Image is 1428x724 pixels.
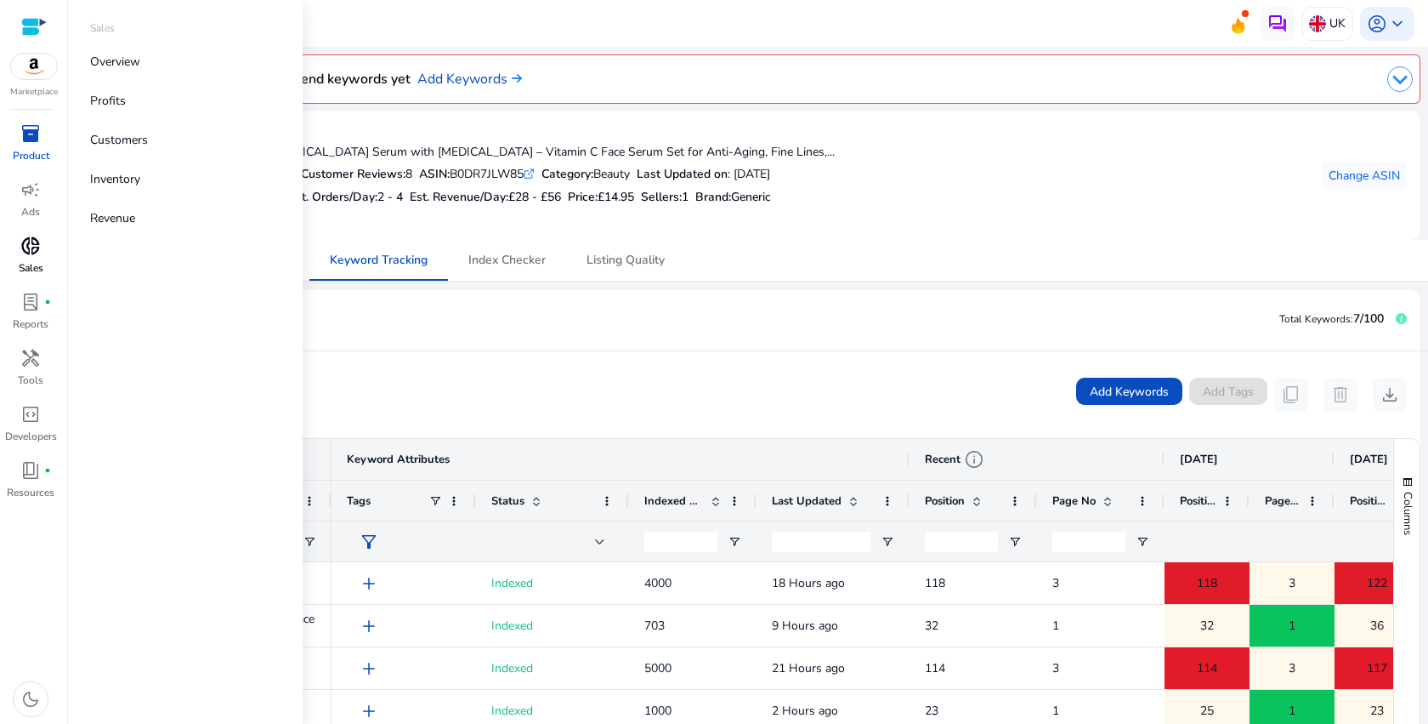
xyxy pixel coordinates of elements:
span: 18 Hours ago [772,575,845,591]
span: fiber_manual_record [44,467,51,474]
span: 2 - 4 [377,189,403,205]
span: add [359,658,379,679]
span: [DATE] [1350,452,1388,467]
p: Resources [7,485,54,500]
span: £28 - £56 [508,189,561,205]
button: Open Filter Menu [881,535,894,549]
p: Marketplace [10,86,58,99]
span: Indexed [491,575,533,591]
span: add [359,701,379,721]
span: Keyword Attributes [347,452,450,467]
button: Open Filter Menu [1008,535,1022,549]
span: campaign [20,180,41,200]
span: 3 [1052,660,1059,676]
div: Beauty [541,165,630,183]
span: Listing Quality [586,254,665,266]
span: 9 Hours ago [772,618,838,634]
div: : [DATE] [637,165,770,183]
span: Indexed [491,703,533,719]
h5: Est. Orders/Day: [289,191,403,205]
span: 703 [644,618,665,634]
p: Inventory [90,170,140,188]
span: [DATE] [1180,452,1218,467]
span: Change ASIN [1329,167,1400,185]
span: Brand [695,189,728,205]
span: Add Keywords [1090,383,1169,401]
h5: Price: [568,191,634,205]
input: Position Filter Input [925,532,998,552]
span: 36 [1370,608,1384,643]
span: Last Updated [772,493,841,509]
span: lab_profile [20,292,41,312]
span: handyman [20,348,41,368]
p: Reports [13,316,48,332]
span: info [964,449,984,470]
p: Developers [5,429,57,444]
p: Tools [18,373,43,388]
span: add [359,573,379,594]
span: 3 [1052,575,1059,591]
input: Last Updated Filter Input [772,532,870,552]
span: 118 [1197,566,1217,601]
input: Indexed Products Filter Input [644,532,717,552]
div: Recent [925,449,984,470]
button: Add Keywords [1076,378,1182,405]
span: 32 [925,618,938,634]
p: Profits [90,92,126,110]
span: 5000 [644,660,671,676]
button: Change ASIN [1322,162,1407,189]
button: Open Filter Menu [728,535,741,549]
span: Position [925,493,965,509]
span: 1 [1052,618,1059,634]
span: 23 [925,703,938,719]
span: 114 [925,660,945,676]
span: 4000 [644,575,671,591]
span: dark_mode [20,689,41,710]
span: Indexed [491,618,533,634]
img: amazon.svg [11,54,57,79]
button: Open Filter Menu [1136,535,1149,549]
div: B0DR7JLW85 [419,165,535,183]
span: £14.95 [598,189,634,205]
span: keyboard_arrow_down [1387,14,1408,34]
span: Total Keywords: [1279,312,1353,326]
span: 117 [1367,651,1387,686]
p: Revenue [90,209,135,227]
span: 32 [1200,608,1214,643]
h5: Est. Revenue/Day: [410,191,561,205]
p: Overview [90,53,140,71]
a: Add Keywords [417,69,522,89]
p: UK [1329,9,1346,38]
p: Customers [90,131,148,149]
span: Tags [347,493,371,509]
span: Position [1350,493,1385,509]
button: Open Filter Menu [303,535,316,549]
span: Indexed [491,660,533,676]
span: 1000 [644,703,671,719]
span: Columns [1400,492,1415,535]
span: Position [1180,493,1215,509]
h5: : [695,191,771,205]
span: 3 [1289,566,1295,601]
b: Category: [541,166,593,182]
span: 21 Hours ago [772,660,845,676]
h4: Vitamin C + [MEDICAL_DATA] Serum with [MEDICAL_DATA] – Vitamin C Face Serum Set for Anti-Aging, F... [208,145,835,160]
span: 3 [1289,651,1295,686]
p: Ads [21,204,40,219]
span: download [1380,385,1400,405]
img: uk.svg [1309,15,1326,32]
span: Generic [731,189,771,205]
div: 8 [301,165,412,183]
span: filter_alt [359,532,379,552]
span: Index Checker [468,254,546,266]
b: Last Updated on [637,166,728,182]
span: 7/100 [1353,311,1384,327]
span: 1 [1052,703,1059,719]
span: account_circle [1367,14,1387,34]
span: 1 [1289,608,1295,643]
p: Sales [90,20,115,36]
img: dropdown-arrow.svg [1387,66,1413,92]
button: download [1373,378,1407,412]
span: 122 [1367,566,1387,601]
span: Indexed Products [644,493,704,509]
